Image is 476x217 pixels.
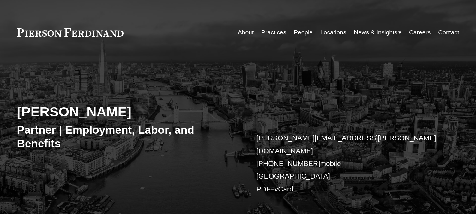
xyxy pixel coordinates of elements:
h3: Partner | Employment, Labor, and Benefits [17,123,238,150]
a: Careers [409,26,431,38]
a: Practices [261,26,286,38]
a: Locations [320,26,346,38]
a: [PERSON_NAME][EMAIL_ADDRESS][PERSON_NAME][DOMAIN_NAME] [256,134,436,155]
p: mobile [GEOGRAPHIC_DATA] – [256,132,441,196]
a: PDF [256,185,271,193]
a: folder dropdown [354,26,401,38]
a: Contact [438,26,459,38]
a: [PHONE_NUMBER] [256,160,320,167]
h2: [PERSON_NAME] [17,103,238,120]
a: vCard [274,185,293,193]
a: About [238,26,254,38]
a: People [294,26,313,38]
span: News & Insights [354,27,397,38]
